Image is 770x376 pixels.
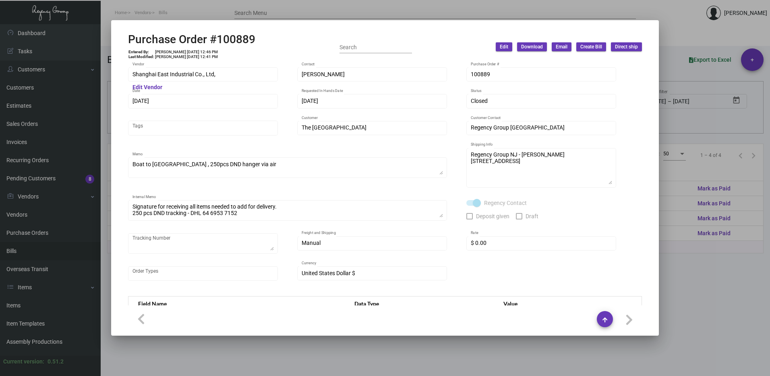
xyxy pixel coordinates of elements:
div: Current version: [3,357,44,366]
span: Edit [500,44,508,50]
th: Field Name [128,297,347,311]
th: Data Type [346,297,495,311]
span: Manual [302,240,321,246]
span: Create Bill [580,44,602,50]
button: Direct ship [611,42,642,51]
button: Download [517,42,547,51]
span: Regency Contact [484,198,527,208]
span: Draft [526,211,538,221]
span: Email [556,44,567,50]
h2: Purchase Order #100889 [128,33,255,46]
span: Closed [471,98,488,104]
span: Download [521,44,543,50]
td: Last Modified: [128,54,155,59]
button: Edit [496,42,512,51]
div: 0.51.2 [48,357,64,366]
td: Entered By: [128,50,155,54]
span: Direct ship [615,44,638,50]
button: Email [552,42,571,51]
td: [PERSON_NAME] [DATE] 12:46 PM [155,50,218,54]
span: Deposit given [476,211,509,221]
td: [PERSON_NAME] [DATE] 12:41 PM [155,54,218,59]
mat-hint: Edit Vendor [132,84,162,91]
th: Value [495,297,642,311]
button: Create Bill [576,42,606,51]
